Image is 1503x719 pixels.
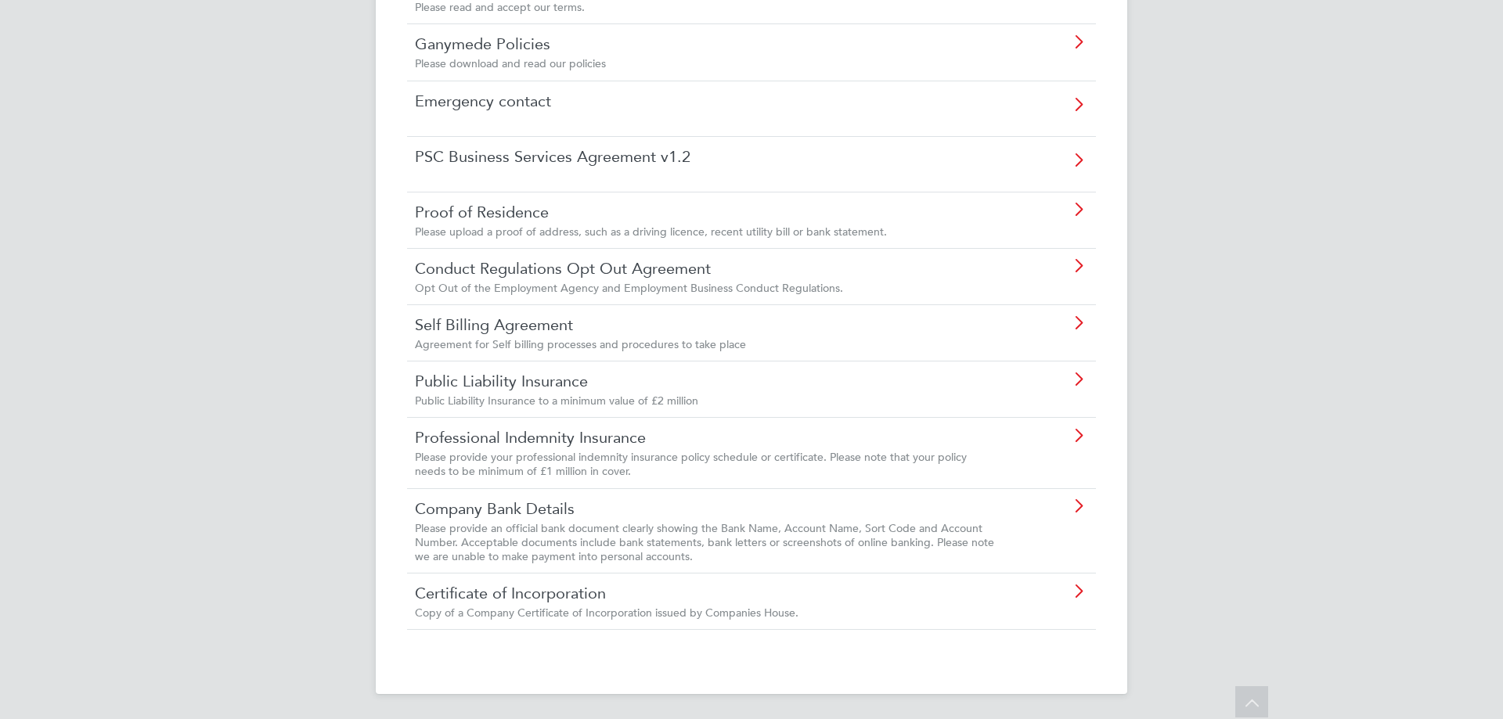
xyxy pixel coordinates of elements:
[415,315,1000,335] a: Self Billing Agreement
[415,56,606,70] span: Please download and read our policies
[415,521,994,563] span: Please provide an official bank document clearly showing the Bank Name, Account Name, Sort Code a...
[415,498,1000,519] a: Company Bank Details
[415,202,1000,222] a: Proof of Residence
[415,281,843,295] span: Opt Out of the Employment Agency and Employment Business Conduct Regulations.
[415,450,967,478] span: Please provide your professional indemnity insurance policy schedule or certificate. Please note ...
[415,394,698,408] span: Public Liability Insurance to a minimum value of £2 million
[415,371,1000,391] a: Public Liability Insurance
[415,34,1000,54] a: Ganymede Policies
[415,146,1000,167] a: PSC Business Services Agreement v1.2
[415,427,1000,448] a: Professional Indemnity Insurance
[415,583,1000,603] a: Certificate of Incorporation
[415,606,798,620] span: Copy of a Company Certificate of Incorporation issued by Companies House.
[415,337,746,351] span: Agreement for Self billing processes and procedures to take place
[415,258,1000,279] a: Conduct Regulations Opt Out Agreement
[415,91,1000,111] a: Emergency contact
[415,225,887,239] span: Please upload a proof of address, such as a driving licence, recent utility bill or bank statement.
